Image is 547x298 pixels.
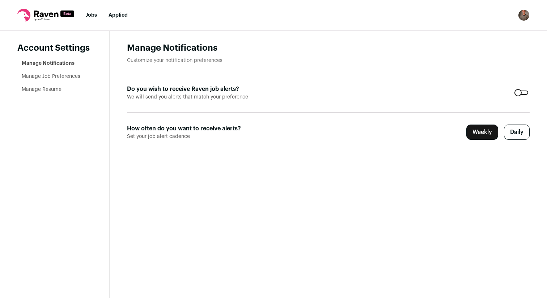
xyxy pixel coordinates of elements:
a: Manage Job Preferences [22,74,80,79]
label: Weekly [466,125,498,140]
a: Applied [109,13,128,18]
a: Manage Resume [22,87,62,92]
a: Manage Notifications [22,61,75,66]
label: How often do you want to receive alerts? [127,124,256,133]
a: Jobs [86,13,97,18]
button: Open dropdown [518,9,530,21]
p: Customize your notification preferences [127,57,530,64]
header: Account Settings [17,42,92,54]
label: Daily [504,125,530,140]
img: 2182566-medium_jpg [518,9,530,21]
label: Do you wish to receive Raven job alerts? [127,85,256,93]
span: We will send you alerts that match your preference [127,93,256,101]
h1: Manage Notifications [127,42,530,54]
span: Set your job alert cadence [127,133,256,140]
